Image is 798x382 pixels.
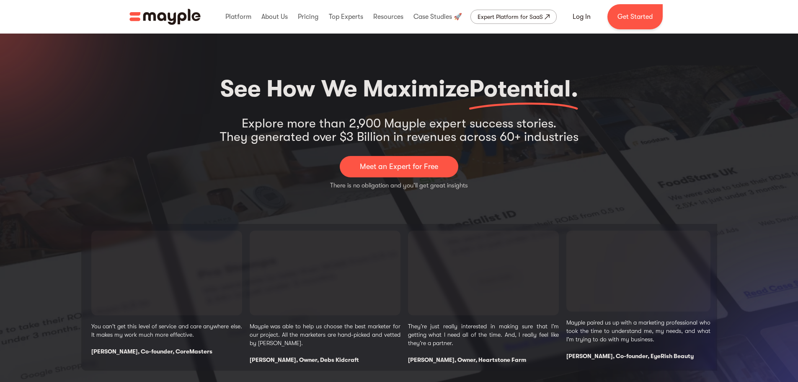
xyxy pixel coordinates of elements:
[408,322,559,347] p: They’re just really interested in making sure that I’m getting what I need all of the time. And, ...
[250,322,400,347] p: Mayple was able to help us choose the best marketer for our project. All the marketers are hand-p...
[408,356,559,364] div: [PERSON_NAME], Owner, Heartstone Farm
[220,117,578,143] div: Explore more than 2,900 Mayple expert success stories. They generated over $3 Billion in revenues...
[91,322,242,339] p: You can't get this level of service and care anywhere else. It makes my work much more effective.
[607,4,663,29] a: Get Started
[129,9,201,25] a: home
[566,231,717,361] div: 4 / 4
[327,3,365,30] div: Top Experts
[340,156,458,177] a: Meet an Expert for Free
[566,352,710,360] div: [PERSON_NAME], Co-founder, EyeRish Beauty
[470,10,557,24] a: Expert Platform for SaaS
[408,231,559,364] div: 3 / 4
[91,231,242,356] div: 1 / 4
[259,3,290,30] div: About Us
[250,231,400,364] div: 2 / 4
[478,12,543,22] div: Expert Platform for SaaS
[566,318,710,343] p: Mayple paired us up with a marketing professional who took the time to understand me, my needs, a...
[330,181,468,190] p: There is no obligation and you'll get great insights
[250,356,400,364] div: [PERSON_NAME], Owner, Debs Kidcraft
[220,71,578,107] h2: See How We Maximize
[91,347,242,356] div: [PERSON_NAME], Co-founder, CoreMasters
[469,75,578,102] span: Potential.
[371,3,405,30] div: Resources
[223,3,253,30] div: Platform
[296,3,320,30] div: Pricing
[563,7,601,27] a: Log In
[129,9,201,25] img: Mayple logo
[360,161,438,172] p: Meet an Expert for Free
